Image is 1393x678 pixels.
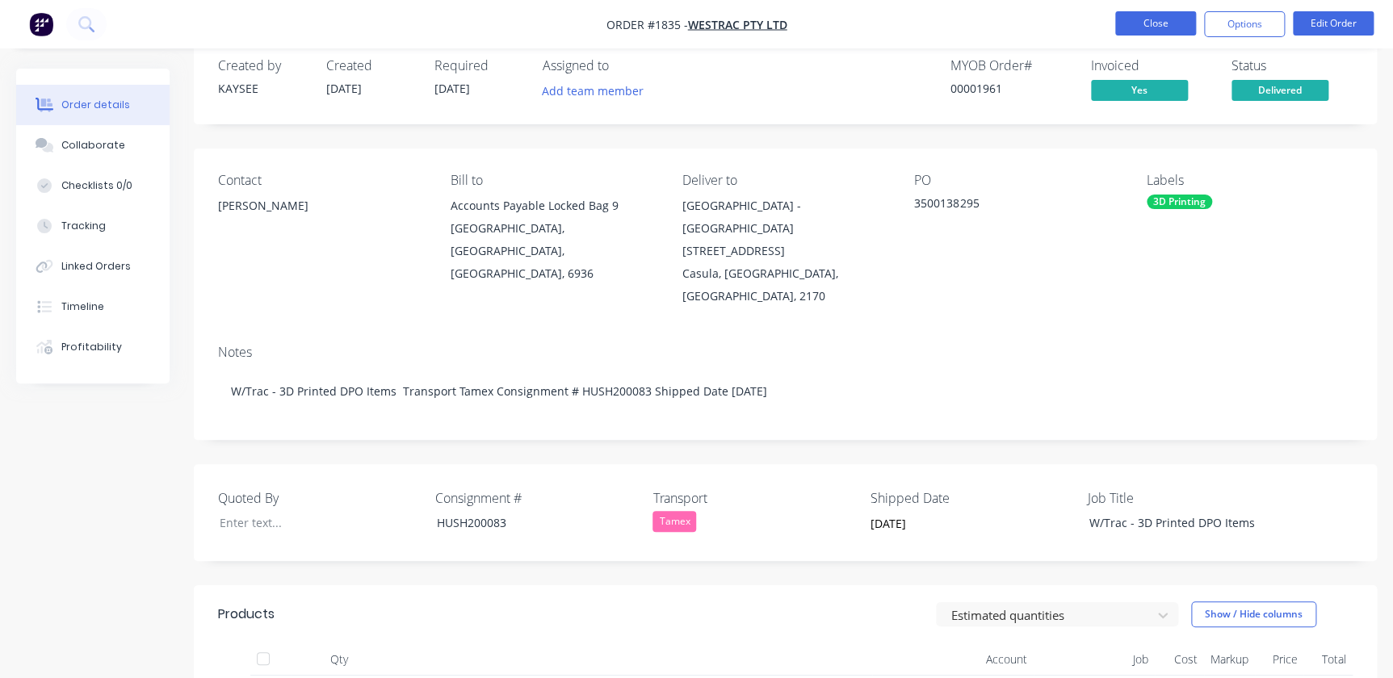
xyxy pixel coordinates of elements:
button: Tracking [16,206,170,246]
span: [DATE] [326,81,362,96]
button: Collaborate [16,125,170,165]
div: Total [1303,643,1353,676]
div: [PERSON_NAME] [218,195,424,217]
div: W/Trac - 3D Printed DPO Items Transport Tamex Consignment # HUSH200083 Shipped Date [DATE] [218,366,1353,416]
div: Created [326,58,415,73]
div: Collaborate [61,138,125,153]
button: Timeline [16,287,170,327]
button: Profitability [16,327,170,367]
div: Accounts Payable Locked Bag 9[GEOGRAPHIC_DATA], [GEOGRAPHIC_DATA], [GEOGRAPHIC_DATA], 6936 [450,195,656,285]
div: MYOB Order # [950,58,1072,73]
button: Linked Orders [16,246,170,287]
div: Cost [1155,643,1204,676]
button: Checklists 0/0 [16,165,170,206]
div: Qty [291,643,388,676]
span: Yes [1091,80,1188,100]
div: KAYSEE [218,80,307,97]
div: Status [1231,58,1353,73]
button: Options [1204,11,1285,37]
button: Add team member [534,80,652,102]
div: 00001961 [950,80,1072,97]
div: Invoiced [1091,58,1212,73]
div: [GEOGRAPHIC_DATA] - [GEOGRAPHIC_DATA][STREET_ADDRESS] [682,195,888,262]
label: Shipped Date [871,488,1072,508]
div: Job [1034,643,1155,676]
label: Transport [652,488,854,508]
div: 3D Printing [1147,195,1212,209]
div: Tracking [61,219,106,233]
div: 3500138295 [914,195,1116,217]
a: WesTrac Pty Ltd [688,17,787,32]
div: [PERSON_NAME] [218,195,424,246]
div: Contact [218,173,424,188]
span: [DATE] [434,81,470,96]
div: Casula, [GEOGRAPHIC_DATA], [GEOGRAPHIC_DATA], 2170 [682,262,888,308]
div: Notes [218,345,1353,360]
div: Linked Orders [61,259,131,274]
img: Factory [29,12,53,36]
div: W/Trac - 3D Printed DPO Items [1076,511,1278,534]
div: PO [914,173,1120,188]
label: Job Title [1088,488,1290,508]
div: Timeline [61,299,104,314]
div: Bill to [450,173,656,188]
div: Order details [61,98,130,112]
div: Markup [1204,643,1255,676]
button: Show / Hide columns [1191,601,1316,627]
div: Tamex [652,511,696,532]
span: Delivered [1231,80,1328,100]
div: Created by [218,58,307,73]
button: Edit Order [1293,11,1374,36]
div: [GEOGRAPHIC_DATA] - [GEOGRAPHIC_DATA][STREET_ADDRESS]Casula, [GEOGRAPHIC_DATA], [GEOGRAPHIC_DATA]... [682,195,888,308]
span: Order #1835 - [606,17,688,32]
div: [GEOGRAPHIC_DATA], [GEOGRAPHIC_DATA], [GEOGRAPHIC_DATA], 6936 [450,217,656,285]
div: Labels [1147,173,1353,188]
div: Products [218,605,275,624]
button: Order details [16,85,170,125]
div: Profitability [61,340,122,354]
div: Price [1255,643,1304,676]
div: Required [434,58,523,73]
label: Consignment # [435,488,637,508]
div: Checklists 0/0 [61,178,132,193]
button: Close [1115,11,1196,36]
div: Account [872,643,1034,676]
div: HUSH200083 [424,511,626,534]
div: Deliver to [682,173,888,188]
button: Delivered [1231,80,1328,104]
div: Assigned to [543,58,704,73]
input: Enter date [859,512,1060,536]
label: Quoted By [218,488,420,508]
button: Add team member [543,80,652,102]
div: Accounts Payable Locked Bag 9 [450,195,656,217]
